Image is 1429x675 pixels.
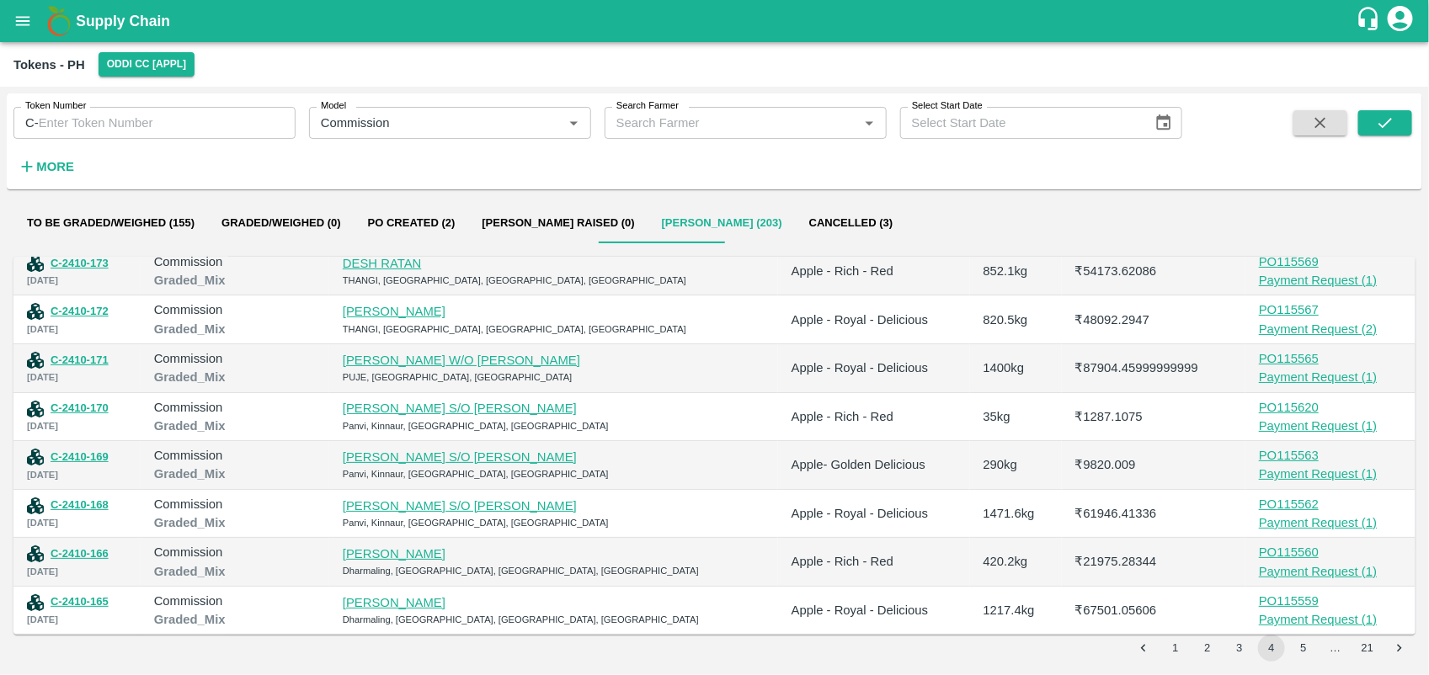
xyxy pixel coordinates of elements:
[27,449,44,465] img: tokensIcon
[984,552,1048,571] div: 420.2 kg
[1385,3,1416,39] div: account of current user
[154,419,226,433] b: Graded_Mix
[1259,562,1402,581] div: Payment Request ( 1 )
[343,499,577,513] a: [PERSON_NAME] S/O [PERSON_NAME]
[27,594,44,611] img: tokensIcon
[321,99,346,113] label: Model
[343,547,445,561] a: [PERSON_NAME]
[154,543,316,561] div: Commission
[984,359,1048,377] div: 1400 kg
[1259,300,1402,319] div: PO 115567
[154,495,316,513] div: Commission
[1259,320,1402,338] a: Payment Request (2)
[1259,543,1402,561] div: PO 115560
[343,466,765,481] div: Panvi, Kinnaur, [GEOGRAPHIC_DATA], [GEOGRAPHIC_DATA]
[154,274,226,287] b: Graded_Mix
[1259,271,1402,290] div: Payment Request ( 1 )
[792,504,957,523] div: Apple - Royal - Delicious
[468,203,648,243] button: [PERSON_NAME] Raised (0)
[51,448,109,467] button: C-2410-169
[27,518,58,528] b: [DATE]
[1259,398,1402,417] div: PO 115620
[549,116,563,130] button: Clear
[25,99,86,113] label: Token Number
[27,303,44,320] img: tokensIcon
[76,9,1356,33] a: Supply Chain
[27,421,58,431] b: [DATE]
[154,565,226,578] b: Graded_Mix
[154,349,316,368] div: Commission
[984,311,1048,329] div: 820.5 kg
[648,203,796,243] button: [PERSON_NAME] (203)
[154,398,316,417] div: Commission
[792,407,957,426] div: Apple - Rich - Red
[51,302,109,322] button: C-2410-172
[76,13,170,29] b: Supply Chain
[1259,368,1402,386] a: Payment Request (1)
[1075,311,1232,329] div: ₹ 48092.2947
[1290,635,1317,662] button: Go to page 5
[343,369,765,385] div: PUJE, [GEOGRAPHIC_DATA], [GEOGRAPHIC_DATA]
[343,563,765,578] div: Dharmaling, [GEOGRAPHIC_DATA], [GEOGRAPHIC_DATA], [GEOGRAPHIC_DATA]
[1259,320,1402,338] div: Payment Request ( 2 )
[154,516,226,529] b: Graded_Mix
[616,99,679,113] label: Search Farmer
[42,4,76,38] img: logo
[1259,513,1402,532] a: Payment Request (1)
[343,322,765,337] div: THANGI, [GEOGRAPHIC_DATA], [GEOGRAPHIC_DATA], [GEOGRAPHIC_DATA]
[1075,552,1232,571] div: ₹ 21975.28344
[792,552,957,571] div: Apple - Rich - Red
[1226,635,1253,662] button: Go to page 3
[1259,417,1402,435] div: Payment Request ( 1 )
[343,401,577,415] a: [PERSON_NAME] S/O [PERSON_NAME]
[1075,359,1232,377] div: ₹ 87904.45999999999
[3,2,42,40] button: open drawer
[27,497,44,514] img: tokensIcon
[13,54,85,76] div: Tokens - PH
[1259,300,1402,319] a: PO115567
[1259,368,1402,386] div: Payment Request ( 1 )
[51,593,109,612] button: C-2410-165
[154,613,226,626] b: Graded_Mix
[563,112,584,134] button: Open
[1075,601,1232,619] div: ₹ 67501.05606
[343,273,765,288] div: THANGI, [GEOGRAPHIC_DATA], [GEOGRAPHIC_DATA], [GEOGRAPHIC_DATA]
[27,566,58,577] b: [DATE]
[858,112,880,134] button: Open
[1128,635,1416,662] nav: pagination navigation
[99,52,195,77] button: Select DC
[1259,252,1402,271] div: PO 115569
[1259,349,1402,368] div: PO 115565
[154,592,316,610] div: Commission
[1259,495,1402,513] a: PO115562
[610,112,854,134] input: Search Farmer
[343,596,445,609] a: [PERSON_NAME]
[1259,495,1402,513] div: PO 115562
[1162,635,1189,662] button: Go to page 1
[984,504,1048,523] div: 1471.6 kg
[27,275,58,285] b: [DATE]
[51,545,109,564] button: C-2410-166
[27,614,58,625] b: [DATE]
[314,112,536,134] input: Model
[984,262,1048,280] div: 852.1 kg
[792,311,957,329] div: Apple - Royal - Delicious
[1075,504,1232,523] div: ₹ 61946.41336
[343,450,577,464] a: [PERSON_NAME] S/O [PERSON_NAME]
[343,353,580,367] a: [PERSON_NAME] W/O [PERSON_NAME]
[1259,543,1402,561] a: PO115560
[154,370,226,384] b: Graded_Mix
[343,418,765,433] div: Panvi, Kinnaur, [GEOGRAPHIC_DATA], [GEOGRAPHIC_DATA]
[1148,107,1180,139] button: Choose date
[27,372,58,382] b: [DATE]
[355,203,469,243] button: Po Created (2)
[208,203,355,243] button: Graded/Weighed (0)
[1354,635,1381,662] button: Go to page 21
[154,322,226,336] b: Graded_Mix
[1386,635,1413,662] button: Go to next page
[1259,349,1402,368] a: PO115565
[1259,417,1402,435] a: Payment Request (1)
[912,99,983,113] label: Select Start Date
[39,107,296,139] input: Enter Token Number
[27,401,44,417] img: tokensIcon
